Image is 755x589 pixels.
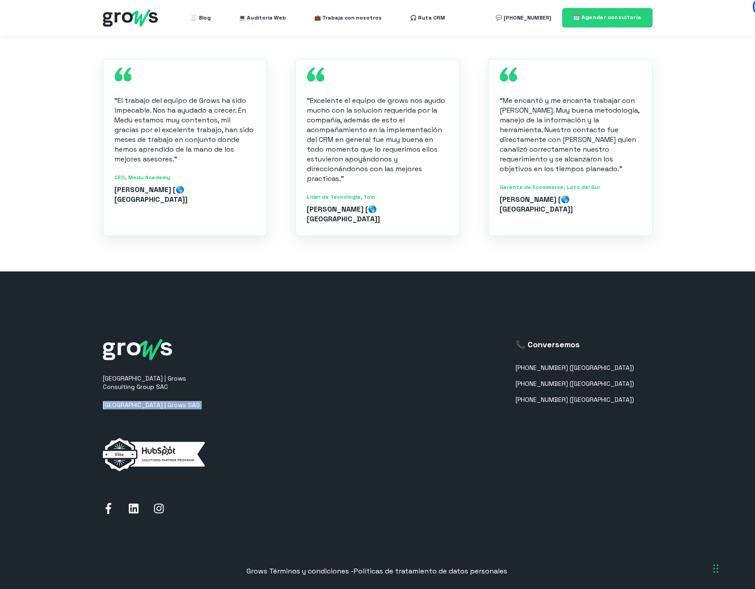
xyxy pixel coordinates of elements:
p: “Me encantó y me encanta trabajar con [PERSON_NAME]. Muy buena metodología, manejo de la informac... [500,96,641,174]
a: 🗓️ Agendar consultoría [562,8,653,27]
div: Glisser [713,555,719,582]
a: [PHONE_NUMBER] ([GEOGRAPHIC_DATA]) [516,380,634,388]
div: Widget de chat [595,465,755,589]
img: grows - hubspot [103,9,158,27]
iframe: Chat Widget [595,465,755,589]
a: 🧾 Blog [191,9,211,27]
a: 💬 [PHONE_NUMBER] [496,9,551,27]
p: [GEOGRAPHIC_DATA] | Grows Consulting Group SAC [103,374,214,392]
a: Términos y condiciones -Políticas de tratamiento de datos personales [269,566,507,576]
span: Políticas de tratamiento de datos personales [354,566,507,576]
a: 💻 Auditoría Web [239,9,286,27]
a: 💼 Trabaja con nosotros [314,9,382,27]
span: CEO, Medu Academy [114,174,256,181]
span: 🗓️ Agendar consultoría [573,14,642,21]
div: [PERSON_NAME] [🌎 [GEOGRAPHIC_DATA]] [307,193,448,224]
p: “El trabajo del equipo de Grows ha sido impecable. Nos ha ayudado a crecer. En Medu estamos muy c... [114,96,256,164]
div: [PERSON_NAME] [🌎 [GEOGRAPHIC_DATA]] [500,184,641,215]
span: Términos y condiciones - [269,566,354,576]
span: Gerente de Ecommerce, Loto del Sur [500,184,641,191]
div: [PERSON_NAME] [🌎 [GEOGRAPHIC_DATA]] [114,174,256,205]
span: Grows [246,566,267,576]
p: [GEOGRAPHIC_DATA] | Grows SAS [103,401,214,409]
a: 🎧 Ruta CRM [410,9,445,27]
a: [PHONE_NUMBER] ([GEOGRAPHIC_DATA]) [516,396,634,404]
span: Líder de Tecnología, Toin [307,193,448,201]
p: “Excelente el equipo de grows nos ayudo mucho con la solucion requerida por la compañía, además d... [307,96,448,184]
h3: 📞 Conversemos [516,339,634,350]
a: [PHONE_NUMBER] ([GEOGRAPHIC_DATA]) [516,364,634,372]
img: elite-horizontal-white [103,438,205,471]
img: grows-white_1 [103,339,172,360]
